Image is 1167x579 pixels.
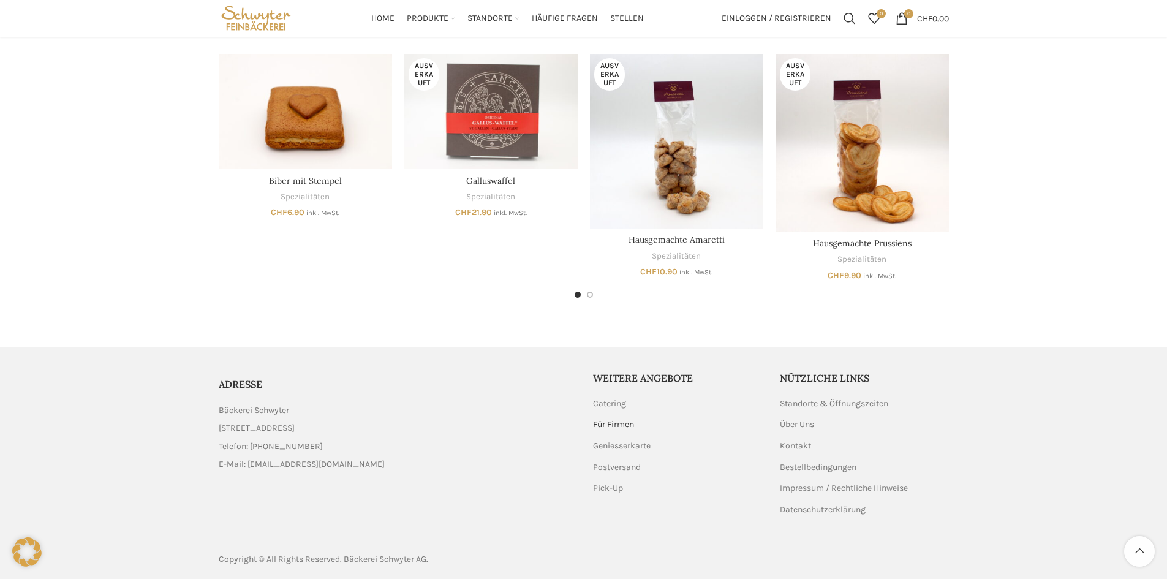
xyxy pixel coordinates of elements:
a: 0 [862,6,886,31]
small: inkl. MwSt. [306,209,339,217]
span: CHF [455,207,472,218]
a: Spezialitäten [466,191,515,203]
div: 2 / 8 [398,54,584,217]
a: Catering [593,398,627,410]
div: Meine Wunschliste [862,6,886,31]
span: 0 [877,9,886,18]
a: Häufige Fragen [532,6,598,31]
a: Über Uns [780,418,815,431]
span: Ausverkauft [780,58,810,91]
div: Copyright © All Rights Reserved. Bäckerei Schwyter AG. [219,553,578,566]
a: Hausgemachte Prussiens [813,238,912,249]
span: Ausverkauft [409,58,439,91]
a: Kontakt [780,440,812,452]
h5: Weitere Angebote [593,371,762,385]
bdi: 9.90 [828,270,861,281]
div: 3 / 8 [584,54,769,276]
a: List item link [219,458,575,471]
a: Hausgemachte Amaretti [590,54,763,229]
span: CHF [828,270,844,281]
small: inkl. MwSt. [494,209,527,217]
bdi: 0.00 [917,13,949,23]
h5: Nützliche Links [780,371,949,385]
a: Produkte [407,6,455,31]
li: Go to slide 1 [575,292,581,298]
a: Datenschutzerklärung [780,504,867,516]
a: Bestellbedingungen [780,461,858,474]
a: Geniesserkarte [593,440,652,452]
a: Pick-Up [593,482,624,494]
span: Stellen [610,13,644,25]
span: Häufige Fragen [532,13,598,25]
div: Main navigation [300,6,715,31]
a: Spezialitäten [837,254,886,265]
a: Biber mit Stempel [219,54,392,170]
a: Galluswaffel [404,54,578,170]
a: Home [371,6,395,31]
small: inkl. MwSt. [863,272,896,280]
a: Spezialitäten [652,251,701,262]
span: CHF [271,207,287,218]
a: Impressum / Rechtliche Hinweise [780,482,909,494]
span: Standorte [467,13,513,25]
a: Scroll to top button [1124,536,1155,567]
span: [STREET_ADDRESS] [219,422,295,435]
bdi: 21.90 [455,207,492,218]
a: Standorte & Öffnungszeiten [780,398,889,410]
a: Site logo [219,12,294,23]
bdi: 10.90 [640,267,678,277]
a: Hausgemachte Amaretti [629,234,725,245]
bdi: 6.90 [271,207,304,218]
small: inkl. MwSt. [679,268,712,276]
a: Galluswaffel [466,175,515,186]
span: CHF [640,267,657,277]
div: 4 / 8 [769,54,955,280]
span: 0 [904,9,913,18]
li: Go to slide 2 [587,292,593,298]
a: Spezialitäten [281,191,330,203]
span: CHF [917,13,932,23]
span: Bäckerei Schwyter [219,404,289,417]
a: Biber mit Stempel [269,175,342,186]
a: Hausgemachte Prussiens [776,54,949,233]
a: Suchen [837,6,862,31]
a: Standorte [467,6,519,31]
div: 1 / 8 [213,54,398,217]
span: Einloggen / Registrieren [722,14,831,23]
a: 0 CHF0.00 [889,6,955,31]
span: Ausverkauft [594,58,625,91]
a: Einloggen / Registrieren [716,6,837,31]
span: Home [371,13,395,25]
a: Für Firmen [593,418,635,431]
span: Produkte [407,13,448,25]
a: List item link [219,440,575,453]
span: ADRESSE [219,378,262,390]
a: Stellen [610,6,644,31]
a: Postversand [593,461,642,474]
